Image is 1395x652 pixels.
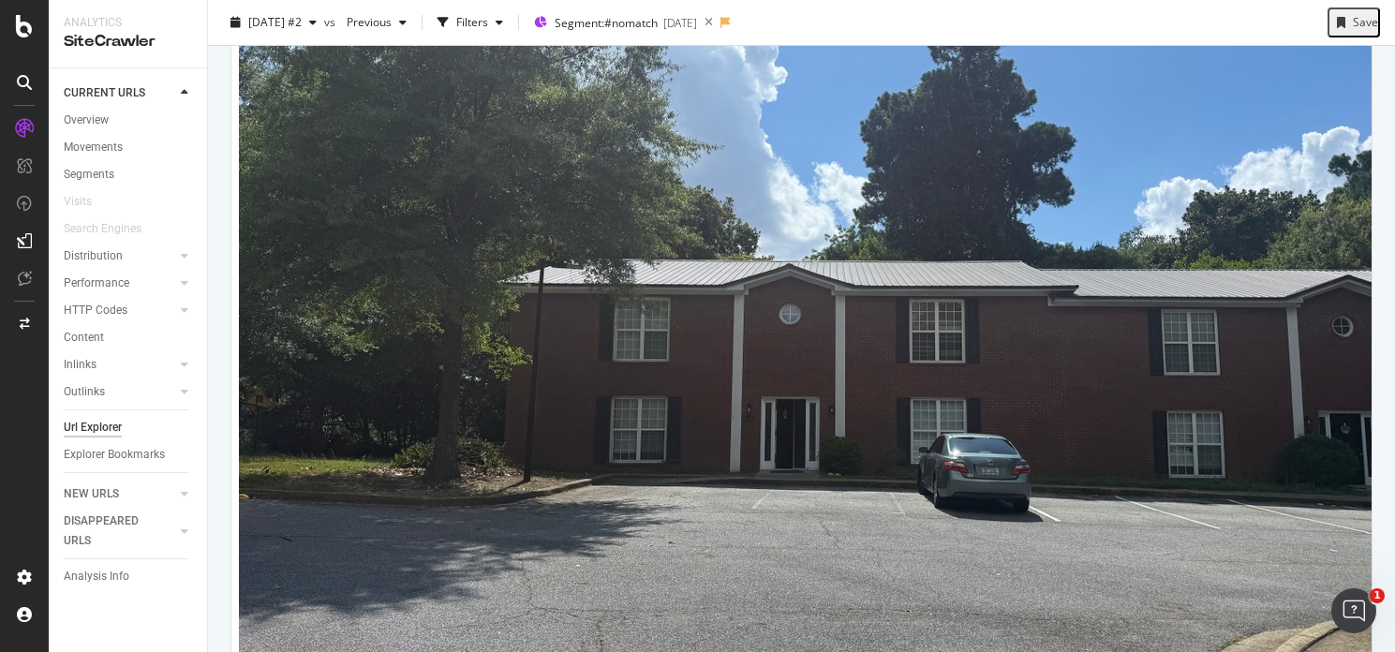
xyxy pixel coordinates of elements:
[19,252,356,323] div: Ask a questionAI Agent and team can help
[64,219,160,239] a: Search Engines
[38,288,314,307] div: AI Agent and team can help
[37,197,337,229] p: How can we help?
[1353,14,1378,30] div: Save
[64,445,165,465] div: Explorer Bookmarks
[272,30,309,67] div: Profile image for Emma
[64,355,96,375] div: Inlinks
[64,138,123,157] div: Movements
[339,14,392,30] span: Previous
[64,567,194,586] a: Analysis Info
[64,246,175,266] a: Distribution
[64,418,194,437] a: Url Explorer
[248,14,302,30] span: 2025 Aug. 22nd #2
[64,165,194,185] a: Segments
[64,567,129,586] div: Analysis Info
[527,7,697,37] button: Segment:#nomatch[DATE]
[64,31,192,52] div: SiteCrawler
[64,418,122,437] div: Url Explorer
[430,7,511,37] button: Filters
[38,350,152,370] span: Search for help
[64,382,105,402] div: Outlinks
[64,83,175,103] a: CURRENT URLS
[339,7,414,37] button: Previous
[64,83,145,103] div: CURRENT URLS
[64,328,104,348] div: Content
[64,111,109,130] div: Overview
[27,341,348,378] button: Search for help
[37,36,126,66] img: logo
[27,421,348,455] div: Classifying Pages by Purpose
[37,133,337,197] p: Hello [PERSON_NAME].
[38,428,314,448] div: Classifying Pages by Purpose
[456,14,488,30] div: Filters
[223,7,324,37] button: [DATE] #2
[212,526,258,540] span: Tickets
[324,14,339,30] span: vs
[109,526,173,540] span: Messages
[1331,588,1376,633] iframe: Intercom live chat
[64,192,92,212] div: Visits
[64,111,194,130] a: Overview
[64,445,194,465] a: Explorer Bookmarks
[663,15,697,31] div: [DATE]
[64,165,114,185] div: Segments
[236,30,274,67] img: Profile image for Gabriella
[38,268,314,288] div: Ask a question
[187,480,281,555] button: Tickets
[1328,7,1380,37] button: Save
[64,15,192,31] div: Analytics
[281,480,375,555] button: Help
[64,511,158,551] div: DISAPPEARED URLS
[64,138,194,157] a: Movements
[64,301,127,320] div: HTTP Codes
[64,274,175,293] a: Performance
[64,192,111,212] a: Visits
[64,246,123,266] div: Distribution
[25,526,67,540] span: Home
[94,480,187,555] button: Messages
[27,455,348,490] div: Integrating Web Traffic Data
[64,511,175,551] a: DISAPPEARED URLS
[555,15,658,31] span: Segment: #nomatch
[64,355,175,375] a: Inlinks
[64,301,175,320] a: HTTP Codes
[313,526,343,540] span: Help
[200,30,238,67] img: Profile image for Laura
[64,382,175,402] a: Outlinks
[38,393,314,413] div: SmartIndex Overview
[64,484,175,504] a: NEW URLS
[322,30,356,64] div: Close
[64,219,141,239] div: Search Engines
[1370,588,1385,603] span: 1
[64,274,129,293] div: Performance
[38,463,314,482] div: Integrating Web Traffic Data
[64,328,194,348] a: Content
[27,386,348,421] div: SmartIndex Overview
[64,484,119,504] div: NEW URLS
